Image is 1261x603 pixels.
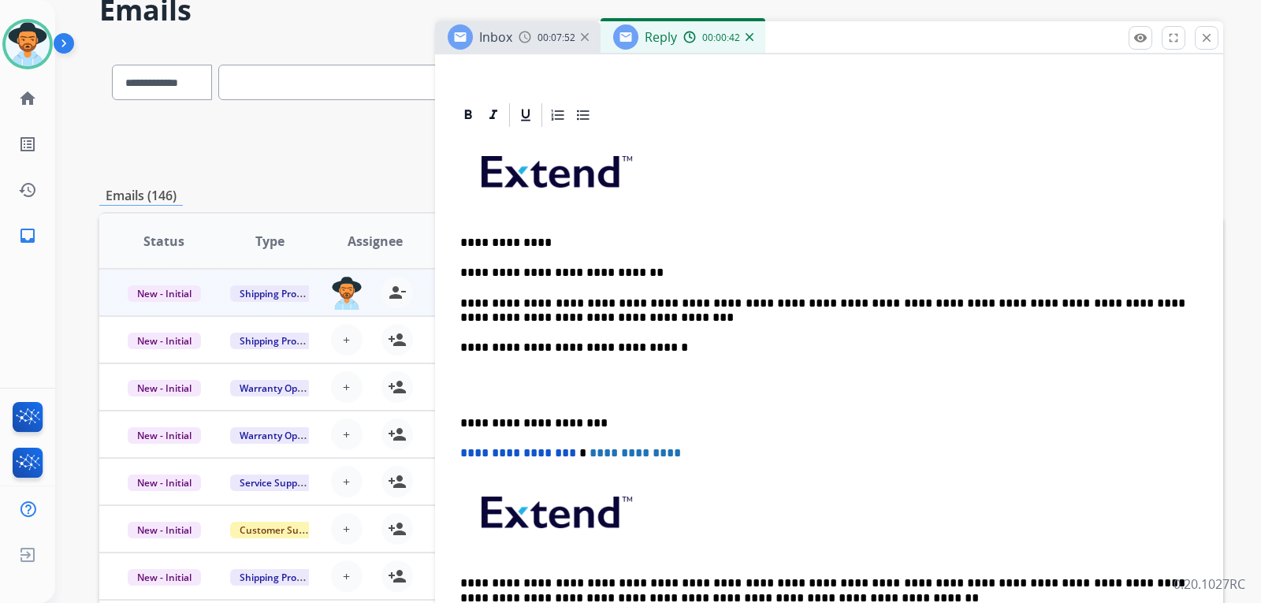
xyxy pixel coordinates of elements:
span: 00:07:52 [538,32,575,44]
img: avatar [6,22,50,66]
mat-icon: history [18,181,37,199]
span: Shipping Protection [230,569,338,586]
span: New - Initial [128,427,201,444]
button: + [331,560,363,592]
mat-icon: person_add [388,567,407,586]
span: + [343,378,350,396]
span: Shipping Protection [230,333,338,349]
mat-icon: home [18,89,37,108]
button: + [331,466,363,497]
button: + [331,371,363,403]
span: Assignee [348,232,403,251]
span: New - Initial [128,285,201,302]
span: Inbox [479,28,512,46]
span: + [343,330,350,349]
img: agent-avatar [331,277,363,310]
span: Status [143,232,184,251]
mat-icon: person_remove [388,283,407,302]
div: Bold [456,103,480,127]
mat-icon: person_add [388,519,407,538]
span: Customer Support [230,522,333,538]
mat-icon: person_add [388,472,407,491]
span: Shipping Protection [230,285,338,302]
mat-icon: person_add [388,330,407,349]
mat-icon: inbox [18,226,37,245]
div: Bullet List [571,103,595,127]
span: Reply [645,28,677,46]
mat-icon: fullscreen [1166,31,1181,45]
button: + [331,419,363,450]
p: 0.20.1027RC [1174,575,1245,594]
button: + [331,513,363,545]
span: Type [255,232,285,251]
span: New - Initial [128,475,201,491]
span: New - Initial [128,569,201,586]
span: + [343,519,350,538]
span: Service Support [230,475,320,491]
mat-icon: close [1200,31,1214,45]
p: Emails (146) [99,186,183,206]
span: New - Initial [128,380,201,396]
span: Warranty Ops [230,380,311,396]
span: + [343,472,350,491]
span: New - Initial [128,522,201,538]
mat-icon: remove_red_eye [1133,31,1148,45]
div: Ordered List [546,103,570,127]
mat-icon: person_add [388,378,407,396]
div: Italic [482,103,505,127]
span: + [343,567,350,586]
span: Warranty Ops [230,427,311,444]
div: Underline [514,103,538,127]
span: New - Initial [128,333,201,349]
span: + [343,425,350,444]
button: + [331,324,363,355]
span: 00:00:42 [702,32,740,44]
mat-icon: list_alt [18,135,37,154]
mat-icon: person_add [388,425,407,444]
